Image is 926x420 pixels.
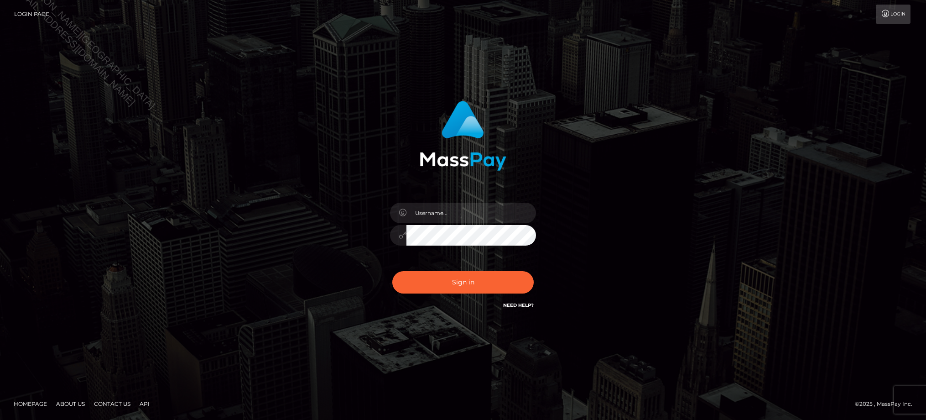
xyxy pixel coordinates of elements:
[14,5,49,24] a: Login Page
[392,271,534,294] button: Sign in
[90,397,134,411] a: Contact Us
[503,302,534,308] a: Need Help?
[136,397,153,411] a: API
[52,397,88,411] a: About Us
[406,203,536,223] input: Username...
[855,399,919,409] div: © 2025 , MassPay Inc.
[10,397,51,411] a: Homepage
[876,5,910,24] a: Login
[420,101,506,171] img: MassPay Login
